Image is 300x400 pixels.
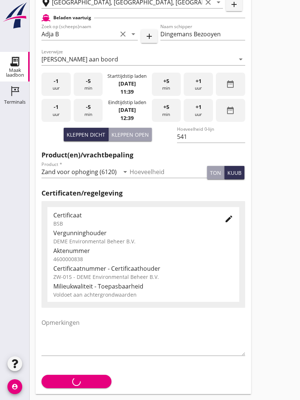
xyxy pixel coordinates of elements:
div: Terminals [4,100,26,104]
i: account_circle [7,379,22,394]
div: uur [184,73,213,96]
div: Certificaat [53,211,213,220]
div: DEME Environmental Beheer B.V. [53,237,233,245]
strong: [DATE] [119,80,136,87]
h2: Product(en)/vrachtbepaling [41,150,245,160]
input: Hoeveelheid [130,166,207,178]
div: uur [41,73,71,96]
button: ton [207,166,224,179]
h2: Beladen vaartuig [53,14,91,21]
div: BSB [53,220,213,227]
span: +1 [196,103,201,111]
span: -1 [54,103,59,111]
div: [PERSON_NAME] aan boord [41,56,118,63]
span: -1 [54,77,59,85]
textarea: Opmerkingen [41,317,245,356]
div: Milieukwaliteit - Toepasbaarheid [53,282,233,291]
i: add [145,32,154,41]
button: Kleppen dicht [64,128,109,141]
input: Product * [41,166,119,178]
span: +5 [163,103,169,111]
div: Kleppen open [111,131,149,139]
h2: Certificaten/regelgeving [41,188,245,198]
div: kuub [227,169,241,177]
div: Certificaatnummer - Certificaathouder [53,264,233,273]
span: +5 [163,77,169,85]
i: edit [224,214,233,223]
button: Kleppen open [109,128,152,141]
i: arrow_drop_down [236,55,245,64]
div: Eindtijdstip laden [108,99,146,106]
i: arrow_drop_down [129,30,138,39]
div: min [152,99,181,122]
div: 4600000838 [53,255,233,263]
i: date_range [226,80,235,89]
strong: 11:39 [120,88,134,95]
div: Kleppen dicht [67,131,105,139]
strong: [DATE] [119,106,136,113]
div: Aktenummer [53,246,233,255]
div: min [74,99,103,122]
input: Zoek op (scheeps)naam [41,28,117,40]
i: date_range [226,106,235,115]
div: Voldoet aan achtergrondwaarden [53,291,233,299]
div: uur [184,99,213,122]
div: ton [210,169,221,177]
div: min [74,73,103,96]
div: min [152,73,181,96]
div: Vergunninghouder [53,229,233,237]
span: +1 [196,77,201,85]
i: clear [119,30,127,39]
input: Hoeveelheid 0-lijn [177,131,245,143]
span: -5 [86,103,91,111]
div: Starttijdstip laden [107,73,147,80]
i: arrow_drop_down [121,167,130,176]
div: ZW-015 - DEME Environmental Beheer B.V. [53,273,233,281]
span: -5 [86,77,91,85]
strong: 12:39 [120,114,134,121]
button: kuub [224,166,244,179]
div: uur [41,99,71,122]
img: logo-small.a267ee39.svg [1,2,28,29]
input: Naam schipper [160,28,245,40]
